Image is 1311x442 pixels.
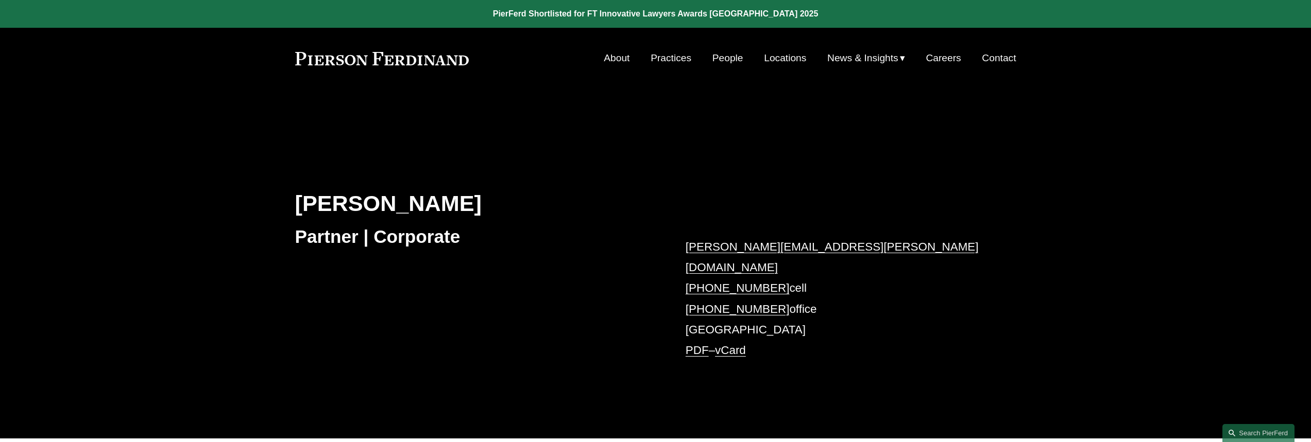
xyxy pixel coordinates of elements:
a: folder dropdown [827,48,905,68]
a: [PHONE_NUMBER] [686,303,790,315]
a: About [604,48,629,68]
a: Practices [651,48,691,68]
a: [PERSON_NAME][EMAIL_ADDRESS][PERSON_NAME][DOMAIN_NAME] [686,240,979,274]
a: vCard [715,344,746,357]
a: Locations [764,48,806,68]
span: News & Insights [827,49,898,67]
p: cell office [GEOGRAPHIC_DATA] – [686,237,986,361]
a: People [712,48,743,68]
a: PDF [686,344,709,357]
a: [PHONE_NUMBER] [686,281,790,294]
a: Contact [982,48,1016,68]
h3: Partner | Corporate [295,225,656,248]
h2: [PERSON_NAME] [295,190,656,217]
a: Search this site [1222,424,1295,442]
a: Careers [926,48,961,68]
